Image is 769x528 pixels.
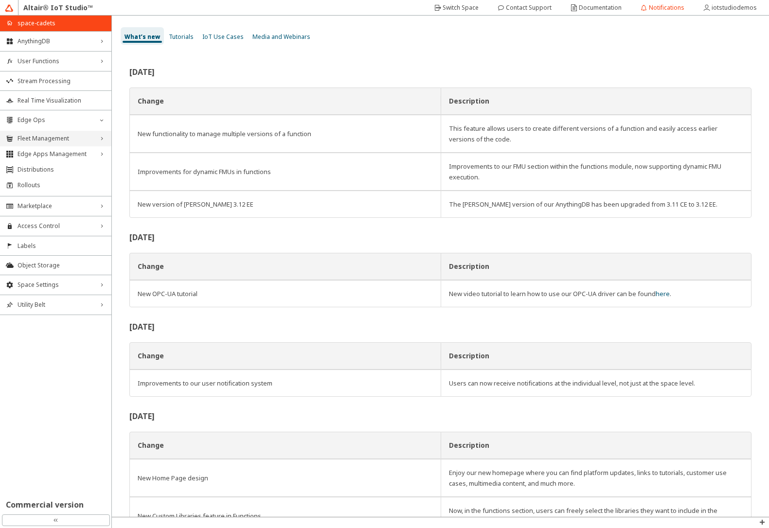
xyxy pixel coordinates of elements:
div: New version of [PERSON_NAME] 3.12 EE [138,199,433,210]
th: Description [441,432,752,459]
p: space-cadets [18,19,55,27]
th: Description [441,253,752,280]
span: Edge Ops [18,116,94,124]
span: Stream Processing [18,77,106,85]
span: Edge Apps Management [18,150,94,158]
span: Fleet Management [18,135,94,142]
h2: [DATE] [129,233,751,241]
span: Labels [18,242,106,250]
div: Improvements to our FMU section within the functions module, now supporting dynamic FMU execution. [449,161,744,182]
th: Description [441,342,752,370]
span: AnythingDB [18,37,94,45]
span: User Functions [18,57,94,65]
span: Media and Webinars [252,33,310,41]
span: Object Storage [18,262,106,269]
div: Improvements for dynamic FMUs in functions [138,166,433,177]
div: New OPC-UA tutorial [138,288,433,299]
span: IoT Use Cases [202,33,244,41]
th: Description [441,88,752,115]
div: New Home Page design [138,473,433,483]
th: Change [129,432,441,459]
div: This feature allows users to create different versions of a function and easily access earlier ve... [449,123,744,144]
div: New video tutorial to learn how to use our OPC-UA driver can be found . [449,288,744,299]
span: Access Control [18,222,94,230]
span: What’s new [125,33,160,41]
div: The [PERSON_NAME] version of our AnythingDB has been upgraded from 3.11 CE to 3.12 EE. [449,199,744,210]
div: Users can now receive notifications at the individual level, not just at the space level. [449,378,744,388]
h2: [DATE] [129,323,751,331]
a: here [656,289,670,298]
h2: [DATE] [129,68,751,76]
span: Space Settings [18,281,94,289]
th: Change [129,342,441,370]
div: Now, in the functions section, users can freely select the libraries they want to include in the ... [449,505,744,527]
span: Marketplace [18,202,94,210]
span: Utility Belt [18,301,94,309]
div: Improvements to our user notification system [138,378,433,388]
th: Change [129,88,441,115]
h2: [DATE] [129,412,751,420]
span: Tutorials [169,33,194,41]
th: Change [129,253,441,280]
span: Distributions [18,166,106,174]
span: Real Time Visualization [18,97,106,105]
div: New functionality to manage multiple versions of a function [138,128,433,139]
div: Enjoy our new homepage where you can find platform updates, links to tutorials, customer use case... [449,467,744,489]
span: Rollouts [18,181,106,189]
div: New Custom Libraries feature in Functions [138,510,433,521]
